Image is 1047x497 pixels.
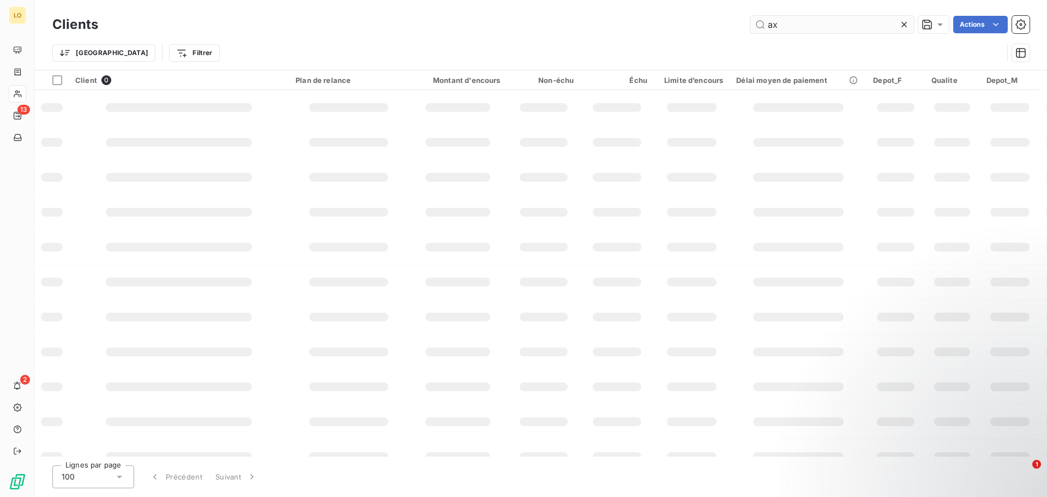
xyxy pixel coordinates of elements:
[52,15,98,34] h3: Clients
[986,76,1034,85] div: Depot_M
[1032,460,1041,469] span: 1
[931,76,973,85] div: Qualite
[736,76,860,85] div: Délai moyen de paiement
[750,16,914,33] input: Rechercher
[52,44,155,62] button: [GEOGRAPHIC_DATA]
[143,465,209,488] button: Précédent
[75,76,97,85] span: Client
[9,473,26,490] img: Logo LeanPay
[587,76,647,85] div: Échu
[660,76,723,85] div: Limite d’encours
[296,76,402,85] div: Plan de relance
[62,471,75,482] span: 100
[829,391,1047,468] iframe: Intercom notifications message
[953,16,1008,33] button: Actions
[17,105,30,115] span: 13
[514,76,574,85] div: Non-échu
[1010,460,1036,486] iframe: Intercom live chat
[101,75,111,85] span: 0
[20,375,30,385] span: 2
[9,7,26,24] div: LO
[873,76,918,85] div: Depot_F
[209,465,264,488] button: Suivant
[415,76,501,85] div: Montant d'encours
[169,44,219,62] button: Filtrer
